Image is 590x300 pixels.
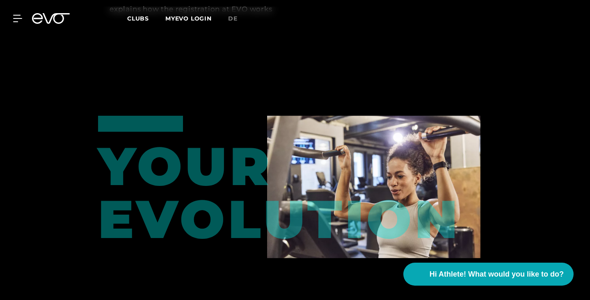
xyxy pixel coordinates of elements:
span: de [228,15,238,22]
div: YOUR EVOLUTION [98,116,162,246]
button: Hi Athlete! What would you like to do? [403,263,574,286]
a: Clubs [127,14,165,22]
span: Clubs [127,15,149,22]
img: evofitness [267,116,480,258]
span: Hi Athlete! What would you like to do? [430,269,564,280]
a: MYEVO LOGIN [165,15,212,22]
a: de [228,14,247,23]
